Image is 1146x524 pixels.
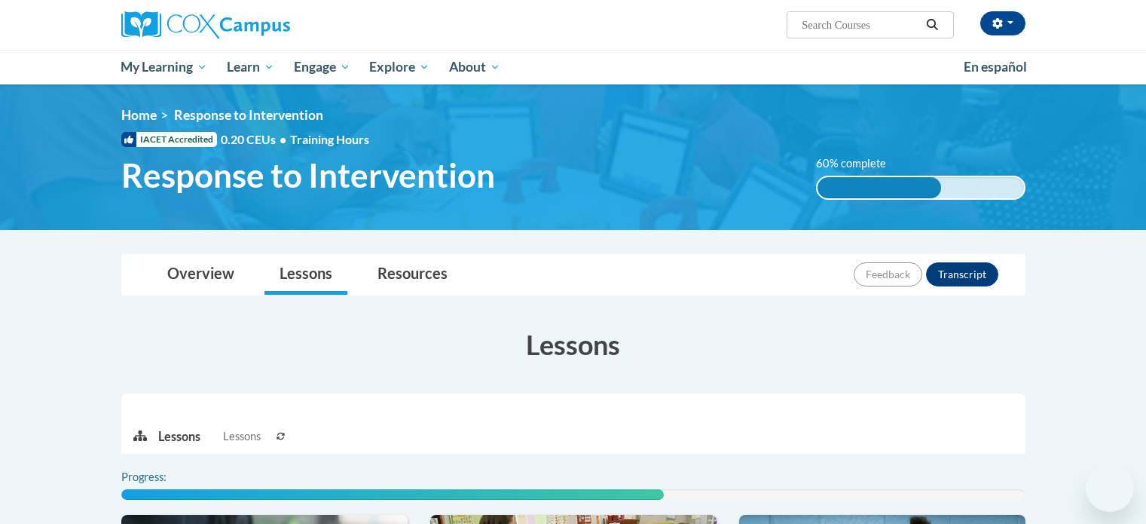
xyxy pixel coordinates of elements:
label: 60% complete [816,155,903,172]
label: Progress: [121,469,208,486]
span: Training Hours [290,132,369,146]
p: Lessons [158,428,200,445]
a: Overview [152,255,249,295]
span: Response to Intervention [174,107,323,123]
a: Resources [362,255,463,295]
button: Feedback [854,262,922,287]
a: En español [954,51,1037,83]
a: Cox Campus [121,11,408,38]
span: • [280,132,286,146]
span: 0.20 CEUs [221,131,290,148]
a: My Learning [112,50,218,84]
span: About [449,58,500,76]
div: 60% complete [817,177,941,198]
span: Engage [294,58,350,76]
span: En español [964,59,1027,75]
a: About [439,50,510,84]
button: Search [921,16,943,34]
a: Engage [284,50,360,84]
button: Account Settings [980,11,1025,35]
span: Learn [227,58,274,76]
h3: Lessons [121,326,1025,363]
span: Lessons [223,428,261,445]
img: Cox Campus [121,11,290,38]
div: Main menu [99,50,1048,84]
iframe: Button to launch messaging window [1086,464,1134,512]
span: My Learning [121,58,207,76]
a: Learn [217,50,284,84]
span: Response to Intervention [121,155,495,195]
a: Home [121,107,157,123]
span: IACET Accredited [121,132,217,147]
a: Explore [359,50,439,84]
a: Lessons [264,255,347,295]
input: Search Courses [800,16,921,34]
span: Explore [369,58,429,76]
button: Transcript [926,262,998,287]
